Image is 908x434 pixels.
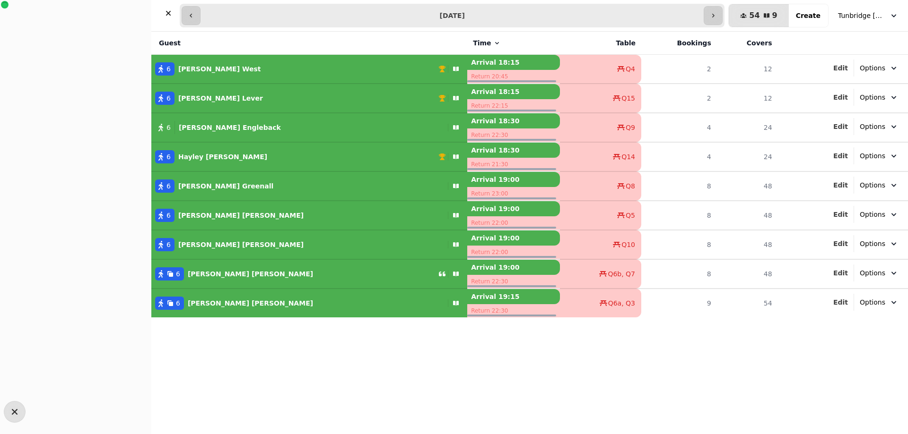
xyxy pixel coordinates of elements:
button: Options [854,235,904,252]
button: Options [854,89,904,106]
p: Arrival 19:00 [467,201,560,216]
p: Arrival 18:15 [467,55,560,70]
span: Options [860,268,885,278]
button: Options [854,264,904,281]
td: 9 [641,289,717,317]
p: Arrival 19:15 [467,289,560,304]
span: 6 [176,298,180,308]
th: Bookings [641,32,717,55]
span: Edit [833,94,848,101]
span: 6 [166,240,171,249]
p: Arrival 18:30 [467,113,560,128]
td: 24 [717,142,778,171]
button: Edit [833,268,848,278]
p: Arrival 18:15 [467,84,560,99]
span: Q6b, Q7 [608,269,635,279]
td: 12 [717,55,778,84]
span: Options [860,298,885,307]
td: 48 [717,201,778,230]
p: Return 22:30 [467,128,560,142]
button: 6[PERSON_NAME] [PERSON_NAME] [151,204,467,227]
button: 6[PERSON_NAME] West [151,58,467,80]
td: 8 [641,259,717,289]
p: Arrival 19:00 [467,172,560,187]
span: Q8 [626,181,635,191]
button: Edit [833,151,848,161]
button: Options [854,294,904,311]
p: [PERSON_NAME] [PERSON_NAME] [178,240,304,249]
span: Options [860,93,885,102]
span: Create [796,12,821,19]
button: Create [788,4,828,27]
button: 6[PERSON_NAME] [PERSON_NAME] [151,233,467,256]
th: Guest [151,32,467,55]
button: Edit [833,239,848,248]
td: 8 [641,201,717,230]
span: Edit [833,153,848,159]
th: Table [560,32,641,55]
button: 6Hayley [PERSON_NAME] [151,145,467,168]
p: [PERSON_NAME] Greenall [178,181,273,191]
span: Options [860,151,885,161]
td: 48 [717,171,778,201]
span: Q4 [626,64,635,74]
td: 2 [641,55,717,84]
span: 6 [166,152,171,162]
span: Tunbridge [PERSON_NAME] [838,11,885,20]
td: 24 [717,113,778,142]
button: Options [854,60,904,77]
p: [PERSON_NAME] [PERSON_NAME] [188,298,313,308]
button: Edit [833,180,848,190]
button: Options [854,206,904,223]
span: Time [473,38,491,48]
button: Options [854,177,904,194]
p: Arrival 18:30 [467,143,560,158]
p: Return 22:15 [467,99,560,112]
p: Return 21:30 [467,158,560,171]
span: Options [860,122,885,131]
span: Q5 [626,211,635,220]
p: [PERSON_NAME] [PERSON_NAME] [188,269,313,279]
button: 6[PERSON_NAME] Engleback [151,116,467,139]
span: Options [860,63,885,73]
button: Edit [833,63,848,73]
span: 6 [176,269,180,279]
p: Return 22:00 [467,246,560,259]
p: [PERSON_NAME] Engleback [179,123,281,132]
th: Covers [717,32,778,55]
span: Edit [833,270,848,276]
span: 6 [166,64,171,74]
td: 4 [641,142,717,171]
td: 2 [641,84,717,113]
p: Return 22:30 [467,304,560,317]
p: Hayley [PERSON_NAME] [178,152,267,162]
span: Q6a, Q3 [608,298,635,308]
span: Q15 [621,94,635,103]
p: [PERSON_NAME] [PERSON_NAME] [178,211,304,220]
span: Edit [833,240,848,247]
td: 4 [641,113,717,142]
button: 6[PERSON_NAME] Lever [151,87,467,110]
p: Arrival 19:00 [467,230,560,246]
button: Edit [833,93,848,102]
button: 6[PERSON_NAME] [PERSON_NAME] [151,292,467,315]
button: Edit [833,210,848,219]
p: [PERSON_NAME] West [178,64,261,74]
span: Edit [833,182,848,188]
td: 12 [717,84,778,113]
span: Q10 [621,240,635,249]
button: 6[PERSON_NAME] [PERSON_NAME] [151,263,467,285]
p: Return 22:00 [467,216,560,230]
button: Tunbridge [PERSON_NAME] [832,7,904,24]
button: Edit [833,122,848,131]
button: Options [854,118,904,135]
p: [PERSON_NAME] Lever [178,94,263,103]
button: 6[PERSON_NAME] Greenall [151,175,467,197]
span: Q9 [626,123,635,132]
span: 6 [166,211,171,220]
span: Edit [833,299,848,306]
td: 54 [717,289,778,317]
span: 6 [166,94,171,103]
td: 8 [641,171,717,201]
td: 48 [717,259,778,289]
